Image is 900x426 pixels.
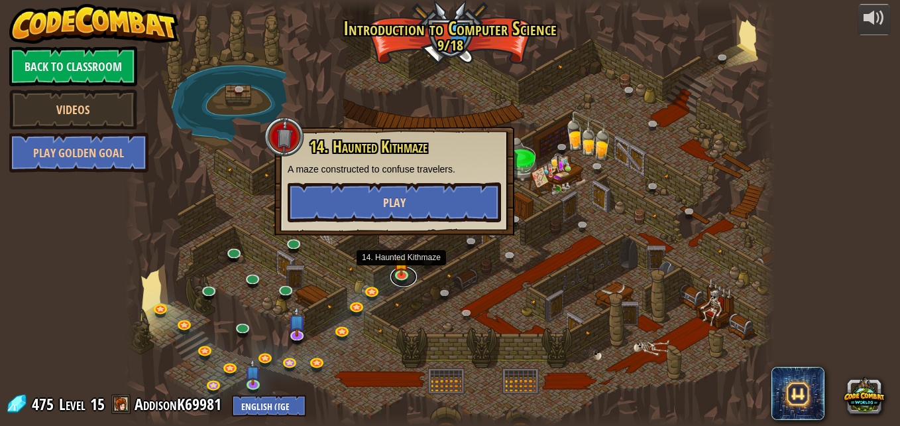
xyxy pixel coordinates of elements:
[309,135,427,158] span: 14. Haunted Kithmaze
[9,133,148,173] a: Play Golden Goal
[245,359,260,386] img: level-banner-unstarted-subscriber.png
[32,393,58,415] span: 475
[288,306,306,336] img: level-banner-unstarted-subscriber.png
[394,250,409,277] img: level-banner-started.png
[288,182,501,222] button: Play
[9,46,137,86] a: Back to Classroom
[383,194,406,211] span: Play
[858,4,891,35] button: Adjust volume
[90,393,105,415] span: 15
[288,163,501,176] p: A maze constructed to confuse travelers.
[9,90,137,129] a: Videos
[59,393,85,415] span: Level
[9,4,179,44] img: CodeCombat - Learn how to code by playing a game
[135,393,225,415] a: AddisonK69981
